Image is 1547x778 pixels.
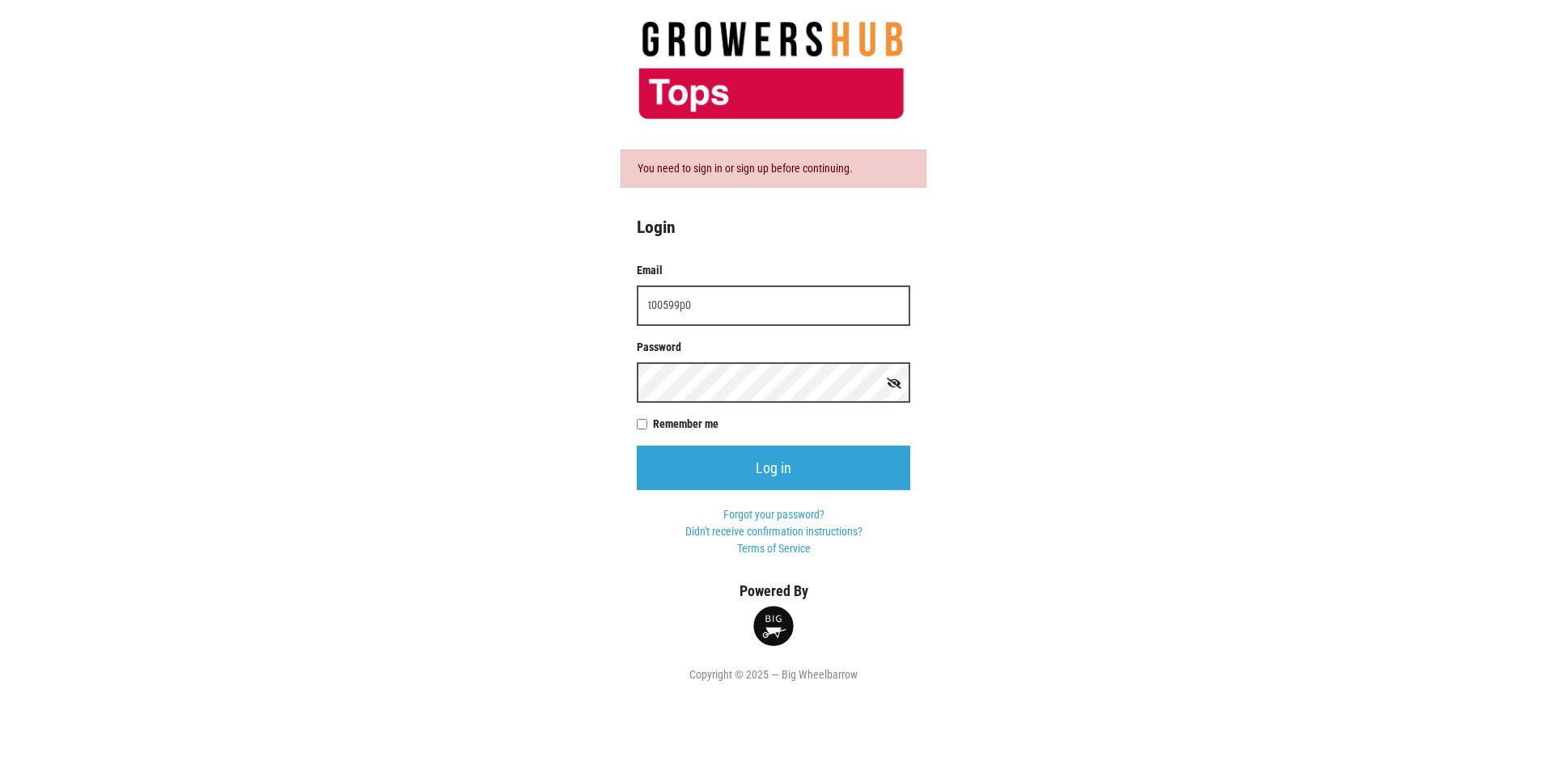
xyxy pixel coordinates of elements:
div: Copyright © 2025 — Big Wheelbarrow [612,666,935,683]
div: You need to sign in or sign up before continuing. [621,150,926,188]
a: Forgot your password? [723,508,824,521]
h5: Powered By [612,582,935,600]
a: Terms of Service [737,542,811,555]
h4: Login [637,217,910,238]
label: Password [637,339,910,356]
input: Log in [637,446,910,490]
label: Email [637,262,910,279]
label: Remember me [653,416,910,433]
a: Didn't receive confirmation instructions? [685,525,863,538]
img: 279edf242af8f9d49a69d9d2afa010fb.png [612,20,935,121]
img: small-round-logo-d6fdfe68ae19b7bfced82731a0234da4.png [753,606,794,646]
